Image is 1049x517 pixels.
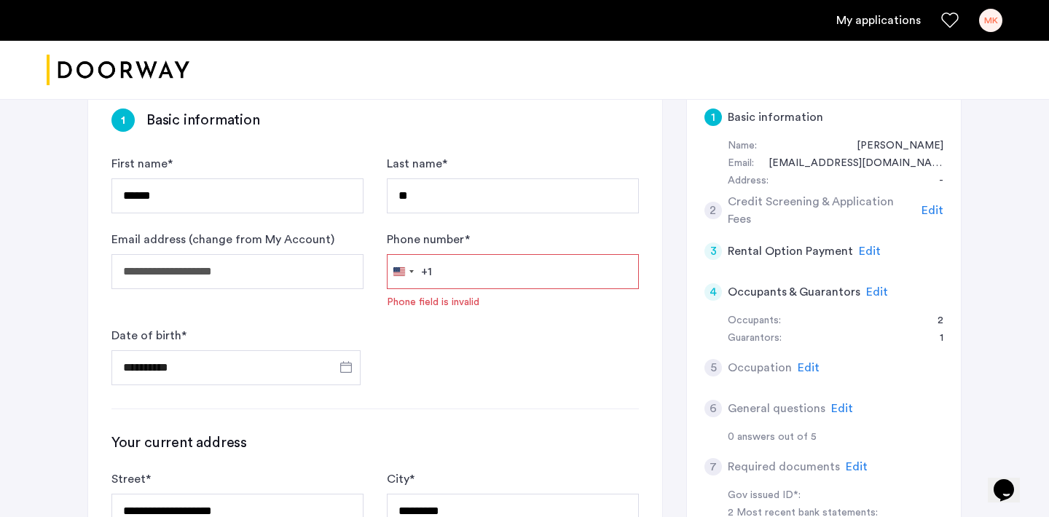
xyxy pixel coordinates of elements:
a: Cazamio logo [47,43,189,98]
div: 5 [704,359,722,376]
div: 2 [923,312,943,330]
button: Open calendar [337,358,355,376]
div: Gov issued ID*: [728,487,911,505]
h5: General questions [728,400,825,417]
div: 0 answers out of 5 [728,429,943,446]
iframe: chat widget [988,459,1034,502]
label: Phone number * [387,231,470,248]
div: Email: [728,155,754,173]
label: Email address (change from My Account) [111,231,334,248]
a: Favorites [941,12,959,29]
span: Edit [831,403,853,414]
label: Street * [111,470,151,488]
div: Guarantors: [728,330,782,347]
div: MK [979,9,1002,32]
div: Minjae Ko [842,138,943,155]
div: Name: [728,138,757,155]
label: First name * [111,155,173,173]
h5: Occupation [728,359,792,376]
h5: Rental Option Payment [728,242,853,260]
span: Edit [866,286,888,298]
label: Last name * [387,155,447,173]
h5: Basic information [728,108,823,126]
div: metienneko@gmail.com [754,155,943,173]
div: 2 [704,202,722,219]
div: 1 [111,108,135,132]
h5: Required documents [728,458,840,475]
div: 1 [704,108,722,126]
div: Address: [728,173,769,190]
h5: Credit Screening & Application Fees [728,193,916,228]
div: 6 [704,400,722,417]
img: logo [47,43,189,98]
div: +1 [421,263,432,280]
h3: Basic information [146,110,260,130]
h5: Occupants & Guarantors [728,283,860,301]
span: Edit [859,245,881,257]
a: My application [836,12,921,29]
span: Edit [846,461,868,473]
label: City * [387,470,415,488]
div: 7 [704,458,722,475]
h3: Your current address [111,433,639,453]
span: Edit [798,362,820,374]
div: - [924,173,943,190]
div: 4 [704,283,722,301]
div: Occupants: [728,312,781,330]
div: Phone field is invalid [387,295,479,309]
button: Selected country [388,255,432,288]
span: Edit [922,205,943,216]
label: Date of birth * [111,327,186,344]
div: 3 [704,242,722,260]
div: 1 [925,330,943,347]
